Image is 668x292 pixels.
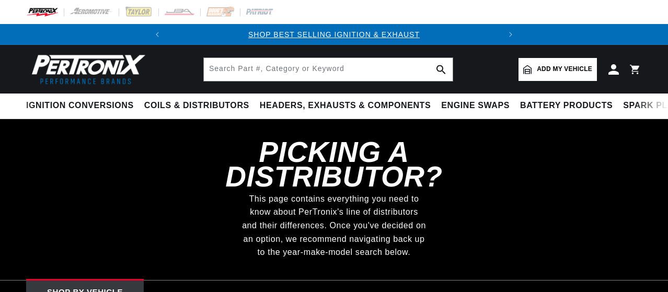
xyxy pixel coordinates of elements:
[204,58,453,81] input: Search Part #, Category or Keyword
[147,24,168,45] button: Translation missing: en.sections.announcements.previous_announcement
[519,58,597,81] a: Add my vehicle
[26,94,139,118] summary: Ignition Conversions
[255,94,436,118] summary: Headers, Exhausts & Components
[139,94,255,118] summary: Coils & Distributors
[520,100,613,111] span: Battery Products
[168,29,500,40] div: Announcement
[441,100,510,111] span: Engine Swaps
[436,94,515,118] summary: Engine Swaps
[537,64,592,74] span: Add my vehicle
[515,94,618,118] summary: Battery Products
[26,51,146,87] img: Pertronix
[248,30,420,39] a: SHOP BEST SELLING IGNITION & EXHAUST
[430,58,453,81] button: search button
[177,140,491,189] h3: Picking a Distributor?
[168,29,500,40] div: 1 of 2
[260,100,431,111] span: Headers, Exhausts & Components
[242,192,426,259] p: This page contains everything you need to know about PerTronix's line of distributors and their d...
[26,100,134,111] span: Ignition Conversions
[500,24,521,45] button: Translation missing: en.sections.announcements.next_announcement
[144,100,249,111] span: Coils & Distributors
